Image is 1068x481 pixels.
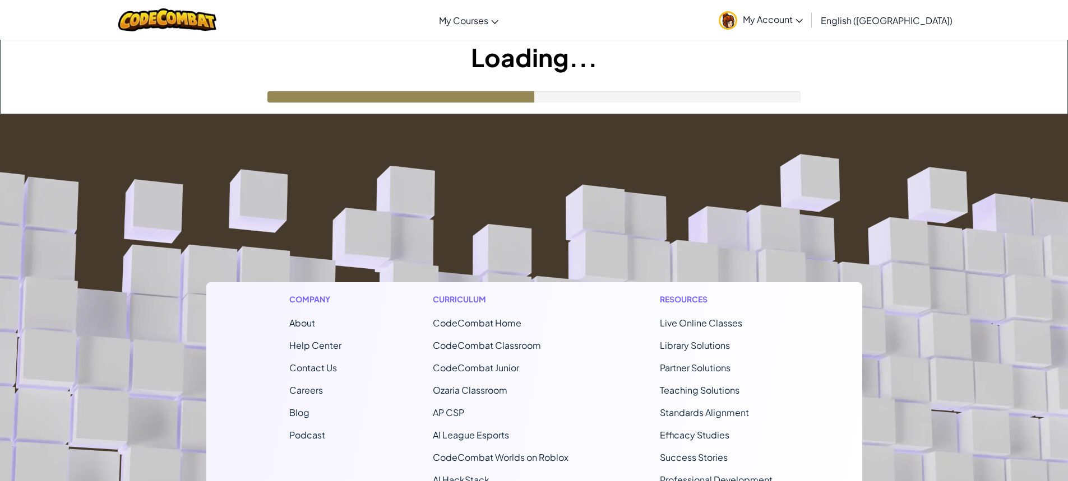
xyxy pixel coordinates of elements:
[1,40,1067,74] h1: Loading...
[289,407,309,418] a: Blog
[433,5,504,35] a: My Courses
[433,317,521,329] span: CodeCombat Home
[821,15,953,26] span: English ([GEOGRAPHIC_DATA])
[660,429,729,441] a: Efficacy Studies
[289,429,325,441] a: Podcast
[289,317,315,329] a: About
[815,5,958,35] a: English ([GEOGRAPHIC_DATA])
[433,339,541,351] a: CodeCombat Classroom
[433,407,464,418] a: AP CSP
[289,384,323,396] a: Careers
[660,407,749,418] a: Standards Alignment
[713,2,808,38] a: My Account
[433,451,568,463] a: CodeCombat Worlds on Roblox
[289,293,341,305] h1: Company
[719,11,737,30] img: avatar
[660,339,730,351] a: Library Solutions
[433,362,519,373] a: CodeCombat Junior
[433,429,509,441] a: AI League Esports
[118,8,216,31] img: CodeCombat logo
[433,384,507,396] a: Ozaria Classroom
[660,384,739,396] a: Teaching Solutions
[660,293,779,305] h1: Resources
[439,15,488,26] span: My Courses
[433,293,568,305] h1: Curriculum
[289,339,341,351] a: Help Center
[660,451,728,463] a: Success Stories
[660,317,742,329] a: Live Online Classes
[660,362,731,373] a: Partner Solutions
[743,13,803,25] span: My Account
[289,362,337,373] span: Contact Us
